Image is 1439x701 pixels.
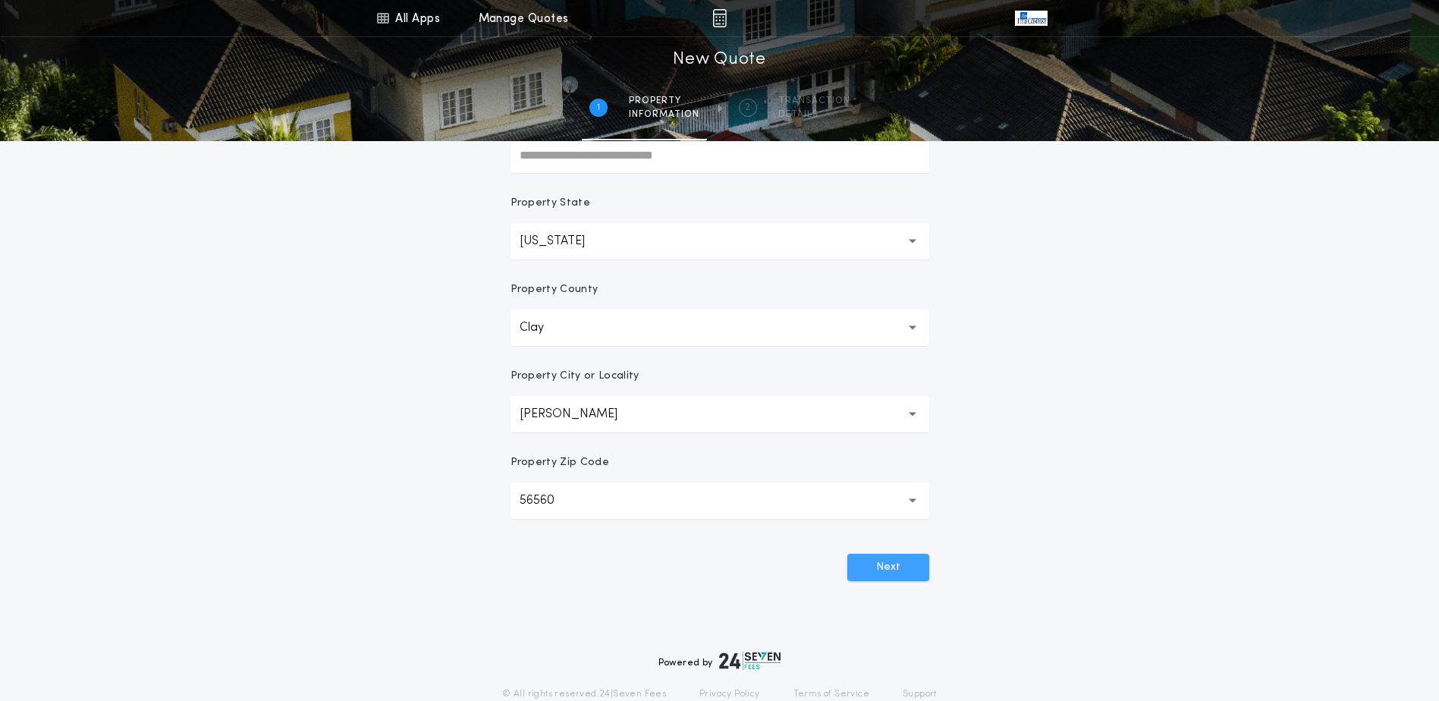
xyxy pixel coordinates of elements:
img: img [712,9,727,27]
img: vs-icon [1015,11,1047,26]
a: Support [903,688,937,700]
span: details [778,108,850,121]
button: [US_STATE] [511,223,929,259]
h2: 1 [597,102,600,114]
p: [PERSON_NAME] [520,405,642,423]
button: Next [847,554,929,581]
p: Property State [511,196,590,211]
a: Terms of Service [793,688,869,700]
p: Property City or Locality [511,369,639,384]
p: 56560 [520,492,579,510]
span: information [629,108,699,121]
button: 56560 [511,483,929,519]
p: Property Zip Code [511,455,609,470]
span: Property [629,95,699,107]
p: © All rights reserved. 24|Seven Fees [502,688,666,700]
h1: New Quote [673,48,765,72]
img: logo [719,652,781,670]
button: Clay [511,310,929,346]
p: Clay [520,319,568,337]
p: [US_STATE] [520,232,609,250]
button: [PERSON_NAME] [511,396,929,432]
h2: 2 [745,102,750,114]
span: Transaction [778,95,850,107]
p: Property County [511,282,599,297]
div: Powered by [658,652,781,670]
a: Privacy Policy [699,688,760,700]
